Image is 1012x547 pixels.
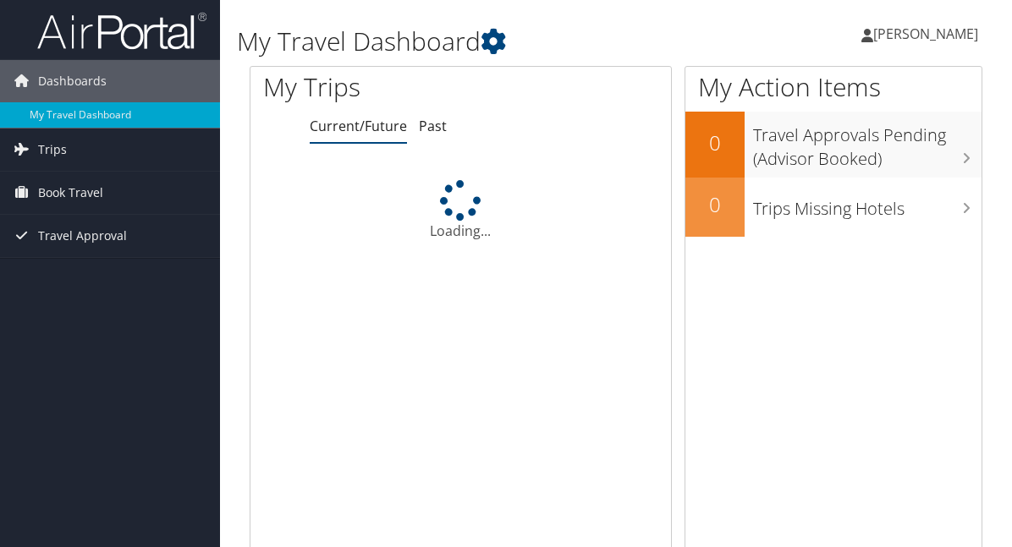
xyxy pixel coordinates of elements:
img: airportal-logo.png [37,11,206,51]
a: 0Travel Approvals Pending (Advisor Booked) [685,112,982,177]
h1: My Travel Dashboard [237,24,742,59]
a: 0Trips Missing Hotels [685,178,982,237]
span: Travel Approval [38,215,127,257]
h2: 0 [685,190,745,219]
span: Book Travel [38,172,103,214]
span: [PERSON_NAME] [873,25,978,43]
div: Loading... [250,180,671,241]
h3: Travel Approvals Pending (Advisor Booked) [753,115,982,171]
h2: 0 [685,129,745,157]
span: Dashboards [38,60,107,102]
a: Past [419,117,447,135]
a: Current/Future [310,117,407,135]
a: [PERSON_NAME] [861,8,995,59]
h1: My Trips [263,69,483,105]
span: Trips [38,129,67,171]
h3: Trips Missing Hotels [753,189,982,221]
h1: My Action Items [685,69,982,105]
